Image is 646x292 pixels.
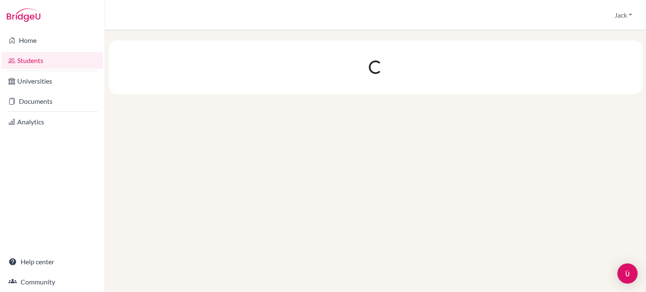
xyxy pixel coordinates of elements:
[2,93,103,110] a: Documents
[2,113,103,130] a: Analytics
[2,253,103,270] a: Help center
[2,52,103,69] a: Students
[617,263,638,284] div: Open Intercom Messenger
[2,32,103,49] a: Home
[611,7,636,23] button: Jack
[2,274,103,290] a: Community
[2,73,103,89] a: Universities
[7,8,40,22] img: Bridge-U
